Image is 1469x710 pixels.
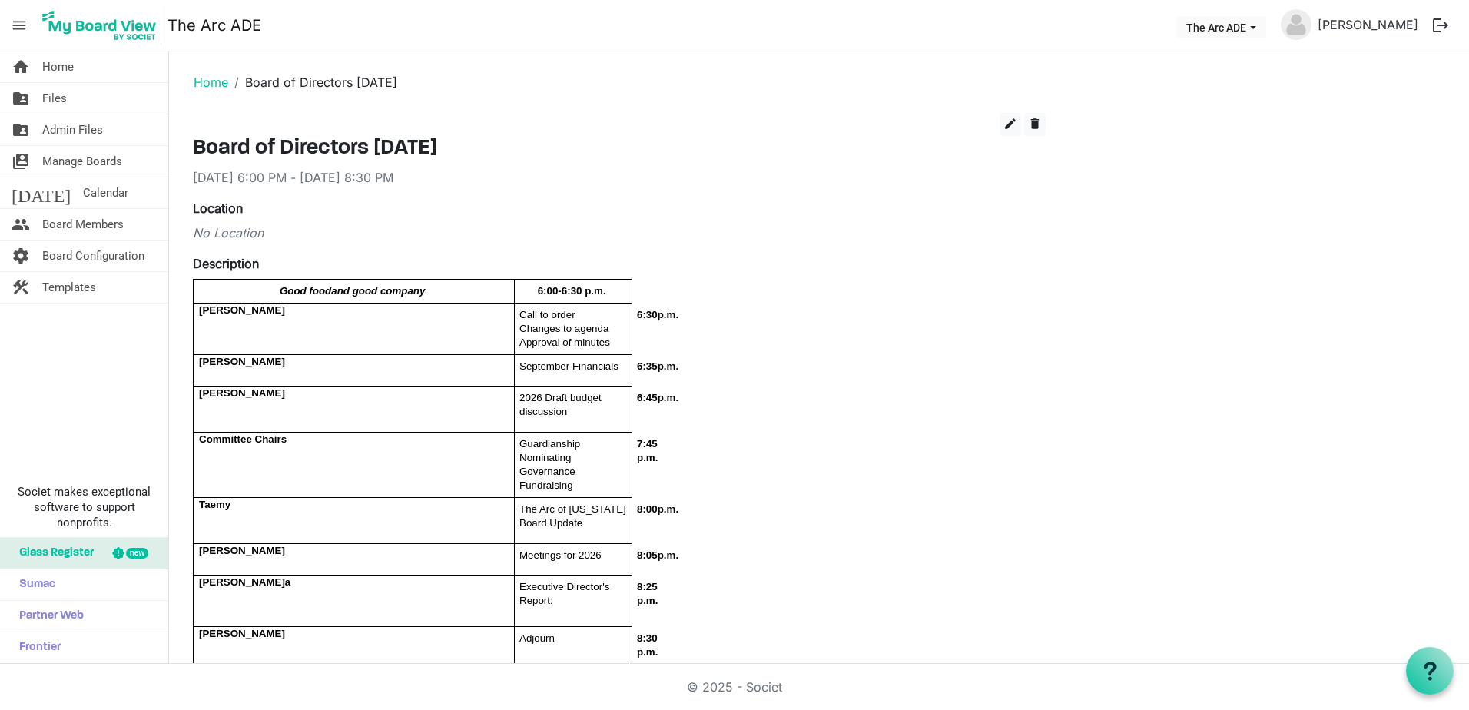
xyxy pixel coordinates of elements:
[519,466,575,477] span: Governance
[12,177,71,208] span: [DATE]
[12,83,30,114] span: folder_shared
[1003,117,1017,131] span: edit
[658,549,678,561] span: p.m.
[12,51,30,82] span: home
[687,679,782,695] a: © 2025 - Societ
[658,309,678,320] span: p.m.
[126,548,148,559] div: new
[646,360,652,373] span: 3
[83,177,128,208] span: Calendar
[12,241,30,271] span: settings
[652,360,657,373] span: 5
[193,199,243,217] label: Location
[658,503,678,515] span: p.m.
[42,83,67,114] span: Files
[7,484,161,530] span: Societ makes exceptional software to support nonprofits.
[519,503,628,529] span: The Arc of [US_STATE] Board Update
[519,337,610,348] span: Approval of minutes
[637,360,646,373] span: 6:
[652,309,657,320] span: 0
[1000,113,1021,136] button: edit
[1176,16,1266,38] button: The Arc ADE dropdownbutton
[42,146,122,177] span: Manage Boards
[199,545,285,556] span: [PERSON_NAME]
[519,392,604,417] span: 2026 Draft budget discussion
[12,632,61,663] span: Frontier
[637,595,658,606] span: p.m.
[637,503,658,515] span: 8:00
[519,309,575,320] span: Call to order
[12,538,94,569] span: Glass Register
[199,499,230,510] span: Taemy
[1281,9,1311,40] img: no-profile-picture.svg
[12,569,55,600] span: Sumac
[12,114,30,145] span: folder_shared
[12,272,30,303] span: construction
[193,224,1046,242] div: No Location
[331,285,425,297] span: and good company
[637,581,642,592] span: 8
[38,6,161,45] img: My Board View Logo
[1024,113,1046,136] button: delete
[199,356,285,367] span: [PERSON_NAME]
[5,11,34,40] span: menu
[519,549,602,561] span: Meetings for 2026
[42,114,103,145] span: Admin Files
[519,632,555,644] span: Adjourn
[519,360,618,372] span: September Financials
[280,285,331,297] span: Good food
[228,73,397,91] li: Board of Directors [DATE]
[637,438,642,450] span: 7
[637,309,652,320] span: 6:3
[42,209,124,240] span: Board Members
[519,323,608,334] span: Changes to agenda
[519,479,573,491] span: Fundraising
[199,387,285,399] span: [PERSON_NAME]
[642,438,645,450] span: :
[193,254,259,273] label: Description
[658,360,678,373] span: p.m.
[1028,117,1042,131] span: delete
[1424,9,1457,41] button: logout
[42,272,96,303] span: Templates
[12,601,84,632] span: Partner Web
[646,438,658,450] span: 45
[199,628,285,639] span: [PERSON_NAME]
[12,146,30,177] span: switch_account
[199,576,285,588] span: [PERSON_NAME]
[637,632,660,658] span: 8:30 p.m.
[637,549,658,561] span: 8:05
[12,209,30,240] span: people
[38,6,167,45] a: My Board View Logo
[42,241,144,271] span: Board Configuration
[1311,9,1424,40] a: [PERSON_NAME]
[194,75,228,90] a: Home
[538,285,606,297] span: 6:00-6:30 p.m.
[658,392,678,403] span: p.m.
[167,10,261,41] a: The Arc ADE
[519,438,580,450] span: Guardianship
[519,452,571,463] span: Nominating
[193,168,1046,187] div: [DATE] 6:00 PM - [DATE] 8:30 PM
[42,51,74,82] span: Home
[285,576,290,588] span: a
[519,581,612,606] span: Executive Director's Report:
[199,433,274,445] span: Committee Cha
[642,581,657,592] span: :25
[637,452,658,463] span: p.m.
[274,433,287,445] span: irs
[637,392,658,403] span: 6:45
[199,304,285,316] span: [PERSON_NAME]
[193,136,1046,162] h3: Board of Directors [DATE]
